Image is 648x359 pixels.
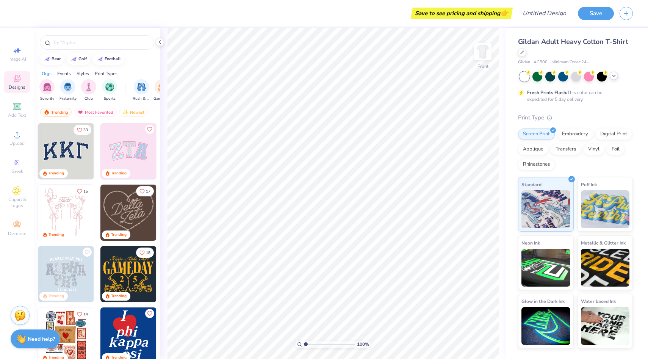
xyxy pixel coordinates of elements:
div: Trending [111,171,127,176]
div: Print Types [95,70,117,77]
button: football [93,53,124,65]
div: Trending [49,232,64,238]
input: Untitled Design [517,6,572,21]
span: Greek [11,168,23,174]
button: filter button [153,79,171,102]
span: 100 % [357,341,369,348]
button: bear [40,53,64,65]
img: a3f22b06-4ee5-423c-930f-667ff9442f68 [94,246,150,302]
div: Digital Print [595,129,632,140]
span: Water based Ink [581,297,616,305]
button: Like [74,125,91,135]
img: 3b9aba4f-e317-4aa7-a679-c95a879539bd [38,123,94,179]
img: 2b704b5a-84f6-4980-8295-53d958423ff9 [156,246,212,302]
div: Trending [49,171,64,176]
button: Save [578,7,614,20]
button: filter button [133,79,150,102]
span: Rush & Bid [133,96,150,102]
span: Glow in the Dark Ink [521,297,565,305]
div: This color can be expedited for 5 day delivery. [527,89,620,103]
span: Puff Ink [581,180,597,188]
img: Fraternity Image [64,83,72,91]
span: Gildan [518,59,530,66]
span: Minimum Order: 24 + [551,59,589,66]
span: 33 [83,128,88,132]
img: Water based Ink [581,307,630,345]
img: 83dda5b0-2158-48ca-832c-f6b4ef4c4536 [38,185,94,241]
img: Newest.gif [122,110,128,115]
img: 12710c6a-dcc0-49ce-8688-7fe8d5f96fe2 [100,185,157,241]
span: Fraternity [59,96,77,102]
span: Game Day [153,96,171,102]
button: Like [145,125,154,134]
img: most_fav.gif [77,110,83,115]
div: Most Favorited [74,108,117,117]
button: Like [74,309,91,319]
img: 5ee11766-d822-42f5-ad4e-763472bf8dcf [156,123,212,179]
div: filter for Rush & Bid [133,79,150,102]
span: Standard [521,180,542,188]
div: Foil [607,144,625,155]
button: Like [74,186,91,196]
span: Gildan Adult Heavy Cotton T-Shirt [518,37,628,46]
div: Front [477,63,488,70]
img: Puff Ink [581,190,630,228]
div: Vinyl [583,144,604,155]
img: trend_line.gif [97,57,103,61]
span: 14 [83,312,88,316]
div: bear [52,57,61,61]
div: Trending [40,108,72,117]
img: Standard [521,190,570,228]
div: Styles [77,70,89,77]
button: filter button [81,79,96,102]
img: 5a4b4175-9e88-49c8-8a23-26d96782ddc6 [38,246,94,302]
div: filter for Club [81,79,96,102]
button: filter button [59,79,77,102]
img: trend_line.gif [44,57,50,61]
div: filter for Game Day [153,79,171,102]
img: ead2b24a-117b-4488-9b34-c08fd5176a7b [156,185,212,241]
strong: Need help? [28,335,55,343]
span: 15 [83,190,88,193]
span: Designs [9,84,25,90]
div: filter for Sports [102,79,117,102]
div: Trending [49,293,64,299]
div: golf [78,57,87,61]
div: Screen Print [518,129,555,140]
button: golf [67,53,90,65]
div: Applique [518,144,548,155]
span: Sorority [40,96,54,102]
span: Neon Ink [521,239,540,247]
img: Rush & Bid Image [137,83,146,91]
img: Metallic & Glitter Ink [581,249,630,287]
span: # G500 [534,59,548,66]
img: edfb13fc-0e43-44eb-bea2-bf7fc0dd67f9 [94,123,150,179]
img: d12a98c7-f0f7-4345-bf3a-b9f1b718b86e [94,185,150,241]
span: Clipart & logos [4,196,30,209]
img: trend_line.gif [71,57,77,61]
span: 👉 [500,8,509,17]
div: Print Type [518,113,633,122]
div: Embroidery [557,129,593,140]
div: Rhinestones [518,159,555,170]
span: Decorate [8,230,26,237]
div: Trending [111,232,127,238]
strong: Fresh Prints Flash: [527,89,567,96]
div: filter for Fraternity [59,79,77,102]
input: Try "Alpha" [52,39,149,46]
span: 17 [146,190,150,193]
img: 9980f5e8-e6a1-4b4a-8839-2b0e9349023c [100,123,157,179]
div: filter for Sorority [39,79,55,102]
img: Game Day Image [158,83,167,91]
span: Sports [104,96,116,102]
span: Metallic & Glitter Ink [581,239,626,247]
span: Club [85,96,93,102]
img: b8819b5f-dd70-42f8-b218-32dd770f7b03 [100,246,157,302]
img: Club Image [85,83,93,91]
img: trending.gif [44,110,50,115]
div: Trending [111,293,127,299]
button: filter button [102,79,117,102]
span: Image AI [8,56,26,62]
img: Sports Image [105,83,114,91]
img: Sorority Image [43,83,52,91]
